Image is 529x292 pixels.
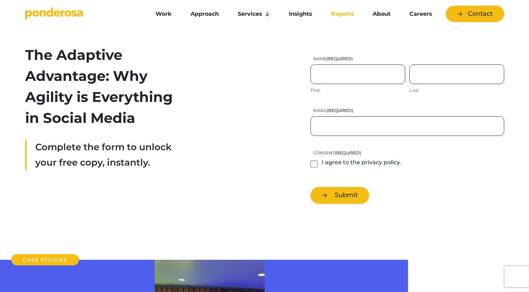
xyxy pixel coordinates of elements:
[281,7,320,21] a: Insights
[401,7,440,21] a: Careers
[310,107,504,113] label: Email
[148,7,180,21] a: Work
[335,150,361,155] span: (Required)
[409,87,504,93] label: Last
[446,6,504,22] a: Contact
[322,159,401,167] label: I agree to the privacy policy.
[327,108,353,113] span: (Required)
[25,140,178,170] div: Complete the form to unlock your free copy, instantly.
[11,254,79,265] h2: Case Studies
[310,87,405,93] label: First
[323,7,362,21] a: Reports
[310,150,361,156] legend: Consent
[327,56,353,61] span: (Required)
[310,187,369,203] button: Submit
[25,7,137,21] a: Go to homepage
[25,44,178,128] h2: The Adaptive Advantage: Why Agility is Everything in Social Media
[310,56,353,62] legend: Name
[365,7,399,21] a: About
[183,7,227,21] a: Approach
[230,7,278,21] a: Services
